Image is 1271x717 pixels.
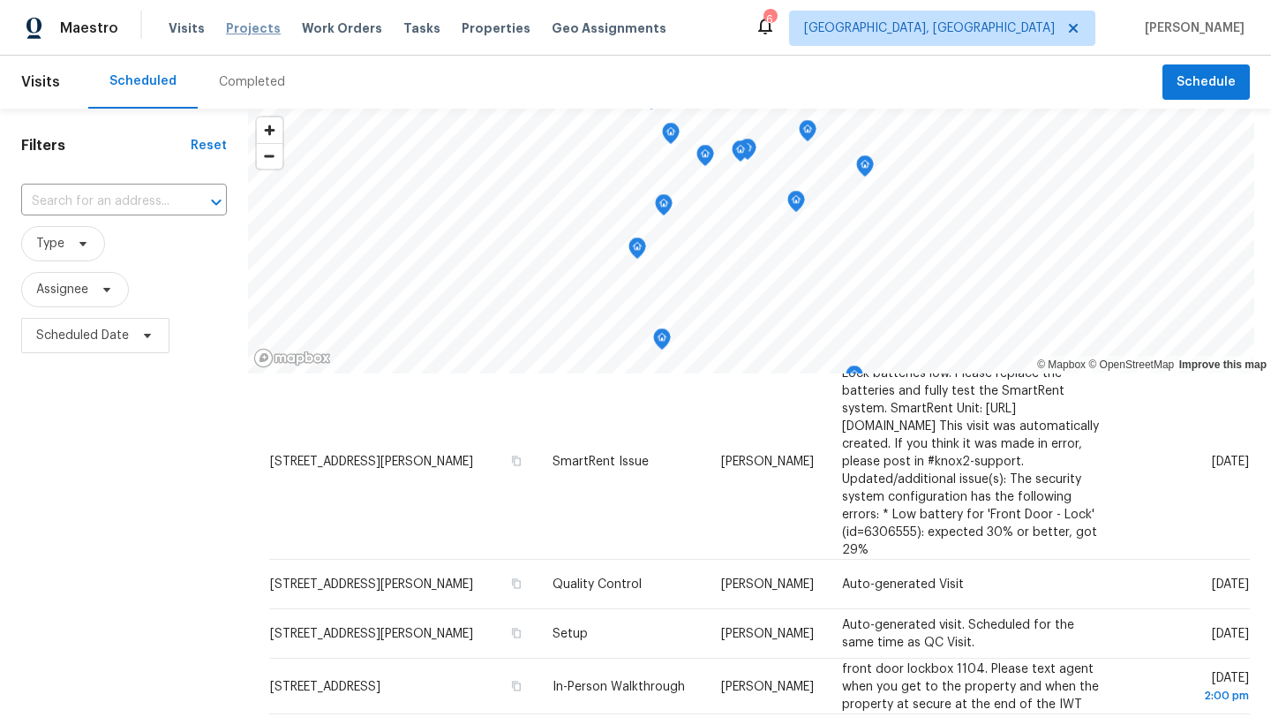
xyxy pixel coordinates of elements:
[842,662,1099,710] span: front door lockbox 1104. Please text agent when you get to the property and when the property at ...
[721,680,814,692] span: [PERSON_NAME]
[1037,358,1086,371] a: Mapbox
[696,145,714,172] div: Map marker
[628,238,646,265] div: Map marker
[226,19,281,37] span: Projects
[1212,455,1249,467] span: [DATE]
[763,11,776,28] div: 6
[787,191,805,218] div: Map marker
[257,117,282,143] button: Zoom in
[846,366,863,393] div: Map marker
[36,327,129,344] span: Scheduled Date
[508,677,524,693] button: Copy Address
[270,680,380,692] span: [STREET_ADDRESS]
[799,120,816,147] div: Map marker
[257,144,282,169] span: Zoom out
[1177,72,1236,94] span: Schedule
[553,578,642,591] span: Quality Control
[21,137,191,155] h1: Filters
[21,188,177,215] input: Search for an address...
[1162,64,1250,101] button: Schedule
[553,628,588,640] span: Setup
[270,455,473,467] span: [STREET_ADDRESS][PERSON_NAME]
[553,680,685,692] span: In-Person Walkthrough
[270,578,473,591] span: [STREET_ADDRESS][PERSON_NAME]
[204,190,229,215] button: Open
[248,109,1254,374] canvas: Map
[109,72,177,90] div: Scheduled
[270,628,473,640] span: [STREET_ADDRESS][PERSON_NAME]
[257,143,282,169] button: Zoom out
[508,452,524,468] button: Copy Address
[36,281,88,298] span: Assignee
[721,578,814,591] span: [PERSON_NAME]
[721,628,814,640] span: [PERSON_NAME]
[721,455,814,467] span: [PERSON_NAME]
[191,137,227,155] div: Reset
[653,328,671,356] div: Map marker
[36,235,64,253] span: Type
[1088,358,1174,371] a: OpenStreetMap
[1212,628,1249,640] span: [DATE]
[804,19,1055,37] span: [GEOGRAPHIC_DATA], [GEOGRAPHIC_DATA]
[739,139,756,166] div: Map marker
[552,19,666,37] span: Geo Assignments
[662,123,680,150] div: Map marker
[253,348,331,368] a: Mapbox homepage
[219,73,285,91] div: Completed
[21,63,60,102] span: Visits
[169,19,205,37] span: Visits
[655,194,673,222] div: Map marker
[1179,358,1267,371] a: Improve this map
[856,155,874,183] div: Map marker
[1136,686,1249,704] div: 2:00 pm
[842,578,964,591] span: Auto-generated Visit
[732,140,749,168] div: Map marker
[842,366,1099,555] span: Lock batteries low. Please replace the batteries and fully test the SmartRent system. SmartRent U...
[842,619,1074,649] span: Auto-generated visit. Scheduled for the same time as QC Visit.
[1138,19,1245,37] span: [PERSON_NAME]
[508,625,524,641] button: Copy Address
[403,22,440,34] span: Tasks
[508,576,524,592] button: Copy Address
[1212,578,1249,591] span: [DATE]
[1136,671,1249,704] span: [DATE]
[462,19,530,37] span: Properties
[553,455,649,467] span: SmartRent Issue
[302,19,382,37] span: Work Orders
[60,19,118,37] span: Maestro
